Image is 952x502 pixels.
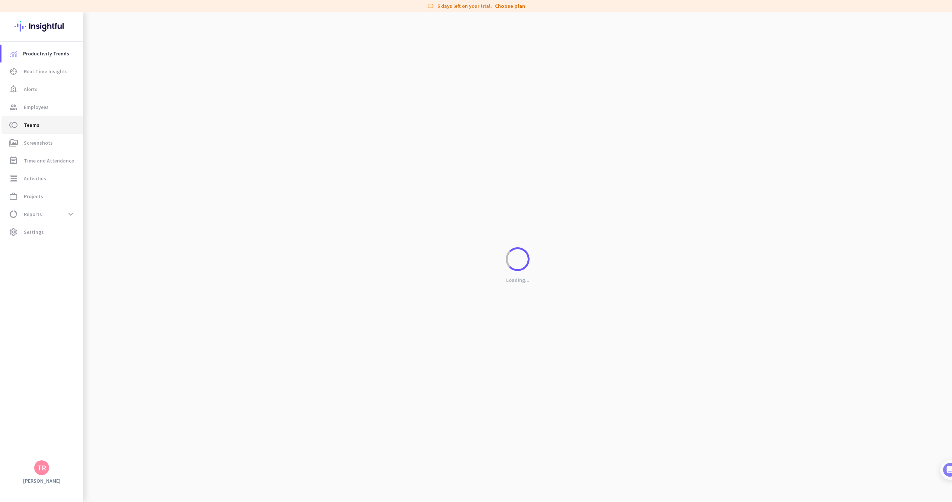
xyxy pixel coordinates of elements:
[1,62,83,80] a: av_timerReal-Time Insights
[9,228,18,236] i: settings
[1,134,83,152] a: perm_mediaScreenshots
[1,223,83,241] a: settingsSettings
[24,85,38,94] span: Alerts
[427,2,434,10] i: label
[24,67,68,76] span: Real-Time Insights
[9,210,18,219] i: data_usage
[9,120,18,129] i: toll
[1,98,83,116] a: groupEmployees
[9,103,18,112] i: group
[24,228,44,236] span: Settings
[23,49,69,58] span: Productivity Trends
[1,116,83,134] a: tollTeams
[495,2,525,10] a: Choose plan
[1,205,83,223] a: data_usageReportsexpand_more
[24,174,46,183] span: Activities
[15,12,69,41] img: Insightful logo
[9,156,18,165] i: event_note
[1,80,83,98] a: notification_importantAlerts
[1,187,83,205] a: work_outlineProjects
[1,170,83,187] a: storageActivities
[64,207,77,221] button: expand_more
[9,192,18,201] i: work_outline
[24,138,53,147] span: Screenshots
[9,174,18,183] i: storage
[24,156,74,165] span: Time and Attendance
[9,138,18,147] i: perm_media
[37,464,46,472] div: TR
[24,120,39,129] span: Teams
[1,45,83,62] a: menu-itemProductivity Trends
[1,152,83,170] a: event_noteTime and Attendance
[24,192,43,201] span: Projects
[9,67,18,76] i: av_timer
[9,85,18,94] i: notification_important
[10,50,17,57] img: menu-item
[506,277,530,283] p: Loading...
[24,103,49,112] span: Employees
[24,210,42,219] span: Reports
